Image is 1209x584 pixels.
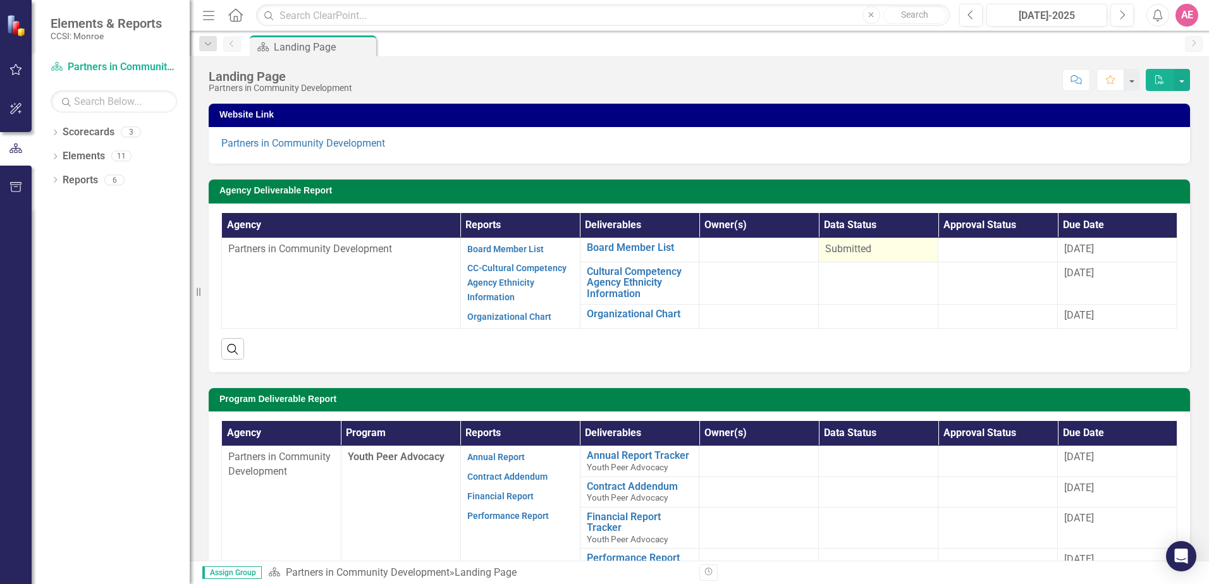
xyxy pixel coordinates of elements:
[938,304,1058,328] td: Double-Click to Edit
[256,4,950,27] input: Search ClearPoint...
[121,127,141,138] div: 3
[209,83,352,93] div: Partners in Community Development
[587,481,693,492] a: Contract Addendum
[268,566,690,580] div: »
[274,39,373,55] div: Landing Page
[1064,482,1094,494] span: [DATE]
[587,492,668,502] span: Youth Peer Advocacy
[467,263,567,302] a: CC-Cultural Competency Agency Ethnicity Information
[286,566,450,578] a: Partners in Community Development
[1064,267,1094,279] span: [DATE]
[63,173,98,188] a: Reports
[467,244,544,254] a: Board Member List
[901,9,928,20] span: Search
[219,394,1184,404] h3: Program Deliverable Report
[467,312,551,322] a: Organizational Chart
[104,174,125,185] div: 6
[580,262,699,304] td: Double-Click to Edit Right Click for Context Menu
[455,566,517,578] div: Landing Page
[819,304,938,328] td: Double-Click to Edit
[1166,541,1196,571] div: Open Intercom Messenger
[819,262,938,304] td: Double-Click to Edit
[580,446,699,477] td: Double-Click to Edit Right Click for Context Menu
[51,16,162,31] span: Elements & Reports
[587,266,693,300] a: Cultural Competency Agency Ethnicity Information
[991,8,1103,23] div: [DATE]-2025
[467,511,549,521] a: Performance Report
[219,186,1184,195] h3: Agency Deliverable Report
[63,125,114,140] a: Scorecards
[221,137,385,149] a: Partners in Community Development
[580,507,699,549] td: Double-Click to Edit Right Click for Context Menu
[938,446,1058,477] td: Double-Click to Edit
[1064,243,1094,255] span: [DATE]
[938,238,1058,262] td: Double-Click to Edit
[467,452,525,462] a: Annual Report
[938,477,1058,507] td: Double-Click to Edit
[938,507,1058,549] td: Double-Click to Edit
[587,450,693,461] a: Annual Report Tracker
[819,507,938,549] td: Double-Click to Edit
[51,60,177,75] a: Partners in Community Development
[825,243,871,255] span: Submitted
[228,450,334,479] p: Partners in Community Development
[467,471,548,482] a: Contract Addendum
[580,238,699,262] td: Double-Click to Edit Right Click for Context Menu
[63,149,105,164] a: Elements
[819,477,938,507] td: Double-Click to Edit
[111,151,132,162] div: 11
[202,566,262,579] span: Assign Group
[587,462,668,472] span: Youth Peer Advocacy
[1064,451,1094,463] span: [DATE]
[883,6,947,24] button: Search
[587,552,693,575] a: Performance Report Tracker
[51,31,162,41] small: CCSI: Monroe
[1064,309,1094,321] span: [DATE]
[467,491,534,501] a: Financial Report
[938,262,1058,304] td: Double-Click to Edit
[587,511,693,533] a: Financial Report Tracker
[819,446,938,477] td: Double-Click to Edit
[228,242,454,257] p: Partners in Community Development
[219,110,1184,119] h3: Website Link
[1064,512,1094,524] span: [DATE]
[1175,4,1198,27] button: AE
[348,451,445,463] span: Youth Peer Advocacy
[587,534,668,544] span: Youth Peer Advocacy
[209,70,352,83] div: Landing Page
[986,4,1107,27] button: [DATE]-2025
[580,477,699,507] td: Double-Click to Edit Right Click for Context Menu
[587,308,693,320] a: Organizational Chart
[819,238,938,262] td: Double-Click to Edit
[51,90,177,113] input: Search Below...
[6,15,28,37] img: ClearPoint Strategy
[580,304,699,328] td: Double-Click to Edit Right Click for Context Menu
[587,242,693,253] a: Board Member List
[1064,553,1094,565] span: [DATE]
